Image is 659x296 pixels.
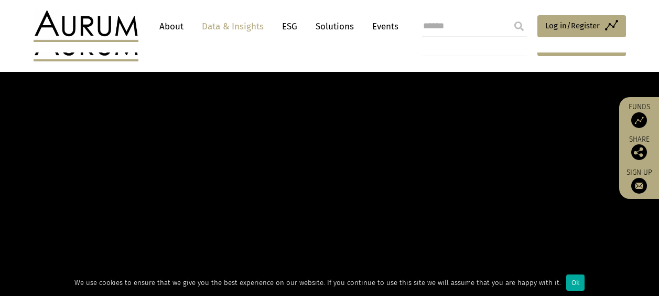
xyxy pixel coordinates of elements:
span: Log in/Register [545,19,600,32]
a: ESG [277,17,303,36]
img: Share this post [631,144,647,160]
div: Ok [566,274,585,291]
img: Aurum [34,10,138,42]
a: Log in/Register [537,15,626,37]
a: Sign up [624,168,654,194]
div: Share [624,136,654,160]
img: Sign up to our newsletter [631,178,647,194]
a: Solutions [310,17,359,36]
a: Funds [624,102,654,128]
input: Submit [509,16,530,37]
a: Data & Insights [197,17,269,36]
a: Events [367,17,398,36]
a: About [154,17,189,36]
img: Access Funds [631,112,647,128]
